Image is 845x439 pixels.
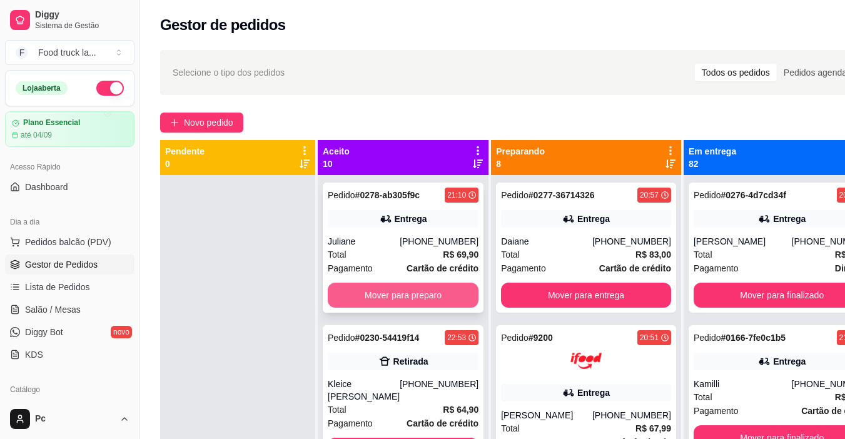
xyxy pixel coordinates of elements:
span: Dashboard [25,181,68,193]
span: Pagamento [694,404,739,418]
span: KDS [25,348,43,361]
span: Pagamento [328,261,373,275]
div: Daiane [501,235,592,248]
p: 10 [323,158,350,170]
div: Dia a dia [5,212,134,232]
div: 21:10 [447,190,466,200]
strong: # 0276-4d7cd34f [721,190,786,200]
p: 0 [165,158,205,170]
div: 20:51 [640,333,659,343]
button: Pedidos balcão (PDV) [5,232,134,252]
h2: Gestor de pedidos [160,15,286,35]
a: Gestor de Pedidos [5,255,134,275]
span: Lista de Pedidos [25,281,90,293]
article: até 04/09 [21,130,52,140]
span: Pedido [694,190,721,200]
div: Food truck la ... [38,46,96,59]
button: Mover para entrega [501,283,671,308]
strong: # 0277-36714326 [529,190,595,200]
span: Diggy Bot [25,326,63,338]
span: Pedido [328,190,355,200]
span: Pedido [328,333,355,343]
span: Total [328,403,347,416]
strong: Cartão de crédito [407,263,478,273]
button: Alterar Status [96,81,124,96]
strong: R$ 69,90 [443,250,478,260]
strong: R$ 64,90 [443,405,478,415]
span: Gestor de Pedidos [25,258,98,271]
img: ifood [570,345,602,376]
span: Selecione o tipo dos pedidos [173,66,285,79]
a: Dashboard [5,177,134,197]
div: Acesso Rápido [5,157,134,177]
button: Novo pedido [160,113,243,133]
div: 22:53 [447,333,466,343]
div: Entrega [577,213,610,225]
div: [PHONE_NUMBER] [592,409,671,421]
span: Total [328,248,347,261]
div: [PHONE_NUMBER] [592,235,671,248]
button: Pc [5,404,134,434]
strong: Cartão de crédito [407,418,478,428]
span: Pedido [501,190,529,200]
strong: R$ 67,99 [635,423,671,433]
p: Preparando [496,145,545,158]
div: [PHONE_NUMBER] [400,235,478,248]
span: F [16,46,28,59]
div: Catálogo [5,380,134,400]
strong: # 0166-7fe0c1b5 [721,333,786,343]
div: [PERSON_NAME] [694,235,792,248]
div: Entrega [395,213,427,225]
span: Total [694,390,712,404]
span: Pagamento [501,261,546,275]
button: Select a team [5,40,134,65]
p: 82 [689,158,736,170]
p: Aceito [323,145,350,158]
strong: R$ 83,00 [635,250,671,260]
strong: Cartão de crédito [599,263,671,273]
div: 20:57 [640,190,659,200]
span: Pedido [694,333,721,343]
span: Pc [35,413,114,425]
div: [PERSON_NAME] [501,409,592,421]
div: Kleice [PERSON_NAME] [328,378,400,403]
span: Novo pedido [184,116,233,129]
p: Em entrega [689,145,736,158]
span: Total [501,248,520,261]
span: Pagamento [694,261,739,275]
div: Juliane [328,235,400,248]
span: Pedidos balcão (PDV) [25,236,111,248]
a: DiggySistema de Gestão [5,5,134,35]
div: [PHONE_NUMBER] [400,378,478,403]
span: Sistema de Gestão [35,21,129,31]
span: Total [501,421,520,435]
article: Plano Essencial [23,118,80,128]
p: Pendente [165,145,205,158]
div: Retirada [393,355,428,368]
div: Loja aberta [16,81,68,95]
a: Lista de Pedidos [5,277,134,297]
span: Salão / Mesas [25,303,81,316]
div: Todos os pedidos [695,64,777,81]
p: 8 [496,158,545,170]
span: Total [694,248,712,261]
strong: # 0278-ab305f9c [355,190,420,200]
span: plus [170,118,179,127]
a: Diggy Botnovo [5,322,134,342]
div: Kamilli [694,378,792,390]
button: Mover para preparo [328,283,478,308]
strong: # 0230-54419f14 [355,333,420,343]
div: Entrega [773,355,806,368]
strong: # 9200 [529,333,553,343]
a: KDS [5,345,134,365]
div: Entrega [577,386,610,399]
a: Salão / Mesas [5,300,134,320]
div: Entrega [773,213,806,225]
a: Plano Essencialaté 04/09 [5,111,134,147]
span: Pagamento [328,416,373,430]
span: Pedido [501,333,529,343]
span: Diggy [35,9,129,21]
